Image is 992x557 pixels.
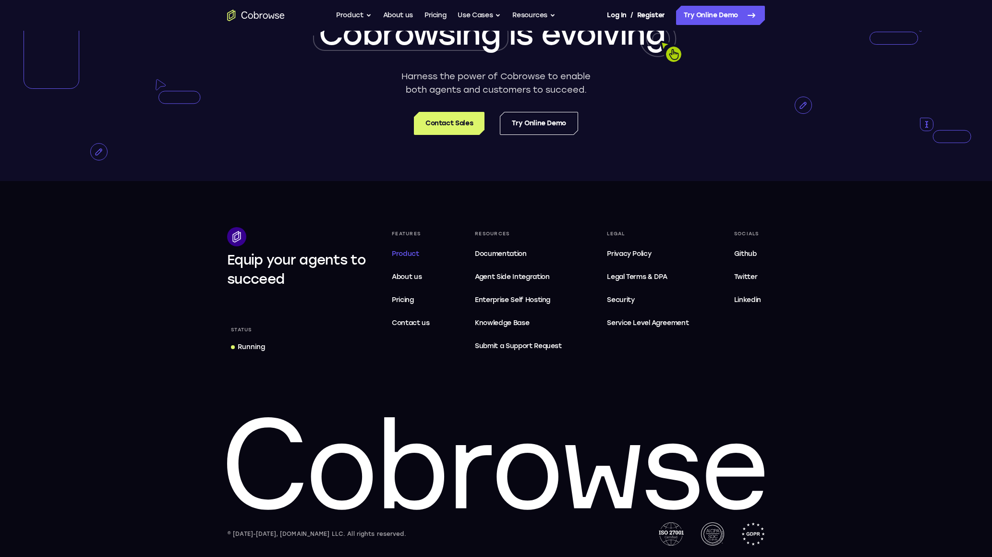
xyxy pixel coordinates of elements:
div: © [DATE]-[DATE], [DOMAIN_NAME] LLC. All rights reserved. [227,529,406,539]
a: About us [388,267,434,287]
img: GDPR [741,522,765,545]
span: Service Level Agreement [607,317,689,329]
a: Submit a Support Request [471,337,566,356]
a: Log In [607,6,626,25]
a: Contact Sales [414,112,484,135]
div: Running [238,342,265,352]
span: evolving [541,15,665,52]
a: Privacy Policy [603,244,692,264]
a: Pricing [424,6,447,25]
a: Contact us [388,314,434,333]
a: Register [637,6,665,25]
a: Security [603,291,692,310]
a: Try Online Demo [500,112,578,135]
a: Agent Side Integration [471,267,566,287]
span: Submit a Support Request [475,340,562,352]
span: Agent Side Integration [475,271,562,283]
button: Product [336,6,372,25]
a: Enterprise Self Hosting [471,291,566,310]
a: Try Online Demo [676,6,765,25]
a: Go to the home page [227,10,285,21]
a: Legal Terms & DPA [603,267,692,287]
div: Status [227,323,256,337]
span: Product [392,250,419,258]
span: Github [734,250,757,258]
span: About us [392,273,422,281]
span: Legal Terms & DPA [607,273,667,281]
span: Cobrowsing [319,15,500,52]
a: Twitter [730,267,765,287]
div: Features [388,227,434,241]
img: ISO [659,522,684,545]
span: Knowledge Base [475,319,529,327]
span: Pricing [392,296,414,304]
button: Resources [512,6,556,25]
span: Documentation [475,250,526,258]
div: Legal [603,227,692,241]
p: Harness the power of Cobrowse to enable both agents and customers to succeed. [398,70,594,97]
span: Linkedin [734,296,761,304]
a: Product [388,244,434,264]
a: About us [383,6,413,25]
a: Pricing [388,291,434,310]
a: Running [227,339,269,356]
span: Twitter [734,273,758,281]
div: Resources [471,227,566,241]
span: Enterprise Self Hosting [475,294,562,306]
span: Equip your agents to succeed [227,252,366,287]
a: Service Level Agreement [603,314,692,333]
a: Knowledge Base [471,314,566,333]
span: Contact us [392,319,430,327]
span: Privacy Policy [607,250,651,258]
span: Security [607,296,634,304]
a: Documentation [471,244,566,264]
a: Github [730,244,765,264]
a: Linkedin [730,291,765,310]
img: AICPA SOC [701,522,724,545]
span: / [630,10,633,21]
div: Socials [730,227,765,241]
button: Use Cases [458,6,501,25]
